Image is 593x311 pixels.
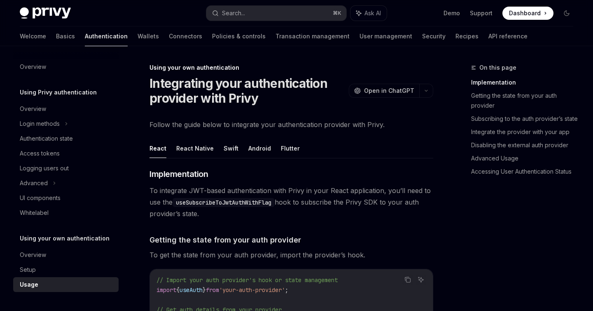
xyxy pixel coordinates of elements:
[138,26,159,46] a: Wallets
[560,7,573,20] button: Toggle dark mode
[149,119,433,130] span: Follow the guide below to integrate your authentication provider with Privy.
[281,139,300,158] button: Flutter
[149,249,433,261] span: To get the state from your auth provider, import the provider’s hook.
[471,165,580,178] a: Accessing User Authentication Status
[176,286,180,294] span: {
[20,163,69,173] div: Logging users out
[20,26,46,46] a: Welcome
[350,6,387,21] button: Ask AI
[13,277,119,292] a: Usage
[149,234,301,245] span: Getting the state from your auth provider
[149,168,208,180] span: Implementation
[219,286,285,294] span: 'your-auth-provider'
[471,139,580,152] a: Disabling the external auth provider
[13,101,119,116] a: Overview
[13,191,119,205] a: UI components
[156,286,176,294] span: import
[20,134,73,144] div: Authentication state
[509,9,541,17] span: Dashboard
[222,8,245,18] div: Search...
[13,131,119,146] a: Authentication state
[20,233,110,243] h5: Using your own authentication
[20,119,60,129] div: Login methods
[479,63,516,73] span: On this page
[173,198,275,207] code: useSubscribeToJwtAuthWithFlag
[248,139,271,158] button: Android
[364,87,414,95] span: Open in ChatGPT
[471,125,580,139] a: Integrate the provider with your app
[20,193,61,203] div: UI components
[212,26,266,46] a: Policies & controls
[13,146,119,161] a: Access tokens
[455,26,479,46] a: Recipes
[149,185,433,219] span: To integrate JWT-based authentication with Privy in your React application, you’ll need to use th...
[471,152,580,165] a: Advanced Usage
[206,6,346,21] button: Search...⌘K
[169,26,202,46] a: Connectors
[180,286,203,294] span: useAuth
[422,26,446,46] a: Security
[275,26,350,46] a: Transaction management
[349,84,419,98] button: Open in ChatGPT
[20,178,48,188] div: Advanced
[56,26,75,46] a: Basics
[20,7,71,19] img: dark logo
[20,265,36,275] div: Setup
[13,205,119,220] a: Whitelabel
[285,286,288,294] span: ;
[224,139,238,158] button: Swift
[471,76,580,89] a: Implementation
[156,276,338,284] span: // Import your auth provider's hook or state management
[333,10,341,16] span: ⌘ K
[176,139,214,158] button: React Native
[13,161,119,176] a: Logging users out
[416,274,426,285] button: Ask AI
[20,280,38,290] div: Usage
[20,62,46,72] div: Overview
[471,112,580,125] a: Subscribing to the auth provider’s state
[364,9,381,17] span: Ask AI
[20,87,97,97] h5: Using Privy authentication
[20,148,60,158] div: Access tokens
[149,64,433,72] div: Using your own authentication
[20,104,46,114] div: Overview
[149,76,346,106] h1: Integrating your authentication provider with Privy
[20,250,46,260] div: Overview
[13,59,119,74] a: Overview
[471,89,580,112] a: Getting the state from your auth provider
[13,262,119,277] a: Setup
[488,26,528,46] a: API reference
[502,7,553,20] a: Dashboard
[206,286,219,294] span: from
[360,26,412,46] a: User management
[85,26,128,46] a: Authentication
[203,286,206,294] span: }
[444,9,460,17] a: Demo
[470,9,493,17] a: Support
[149,139,166,158] button: React
[402,274,413,285] button: Copy the contents from the code block
[20,208,49,218] div: Whitelabel
[13,247,119,262] a: Overview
